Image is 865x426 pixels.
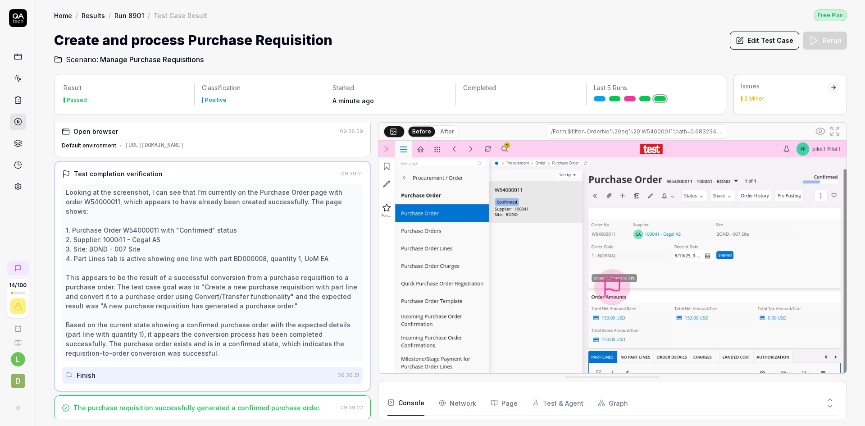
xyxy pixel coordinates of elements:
[82,11,105,20] a: Results
[100,54,204,65] span: Manage Purchase Requisitions
[114,11,144,20] a: Run 89O1
[73,127,118,136] div: Open browser
[337,372,359,378] time: 09:39:21
[66,188,359,358] div: Looking at the screenshot, I can see that I'm currently on the Purchase Order page with order W54...
[532,390,583,416] button: Test & Agent
[814,9,847,21] button: Free Plan
[73,403,321,412] div: The purchase requisition successfully generated a confirmed purchase order.
[341,170,363,177] time: 09:39:21
[730,32,799,50] button: Edit Test Case
[813,124,828,138] button: Show all interative elements
[332,97,374,105] time: A minute ago
[340,404,363,411] time: 09:39:22
[76,11,78,20] div: /
[54,30,332,50] h1: Create and process Purchase Requisition
[463,83,579,92] p: Completed
[54,54,204,65] a: Scenario:Manage Purchase Requisitions
[744,96,765,101] div: 2 Minor
[491,390,518,416] button: Page
[437,127,458,137] button: After
[11,352,25,366] button: l
[4,332,32,347] a: Documentation
[4,318,32,332] a: Book a call with us
[439,390,476,416] button: Network
[154,11,207,20] div: Test Case Result
[125,142,184,150] div: [URL][DOMAIN_NAME]
[4,366,32,390] button: D
[828,124,842,138] button: Open in full screen
[741,82,828,91] div: Issues
[598,390,628,416] button: Graph
[387,390,424,416] button: Console
[54,11,72,20] a: Home
[148,11,150,20] div: /
[67,97,87,103] div: Passed
[9,283,27,288] span: 14 / 100
[109,11,111,20] div: /
[64,83,187,92] p: Result
[62,367,363,384] button: Finish09:39:21
[7,261,29,275] a: New conversation
[64,54,98,65] span: Scenario:
[205,97,227,103] div: Positive
[202,83,318,92] p: Classification
[74,169,163,179] div: Test completion verification
[77,371,96,380] div: Finish
[594,83,710,92] p: Last 5 Runs
[408,126,435,136] button: Before
[340,128,363,134] time: 09:38:59
[332,83,448,92] p: Started
[11,374,25,388] span: D
[62,142,116,150] div: Default environment
[803,32,847,50] button: Rerun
